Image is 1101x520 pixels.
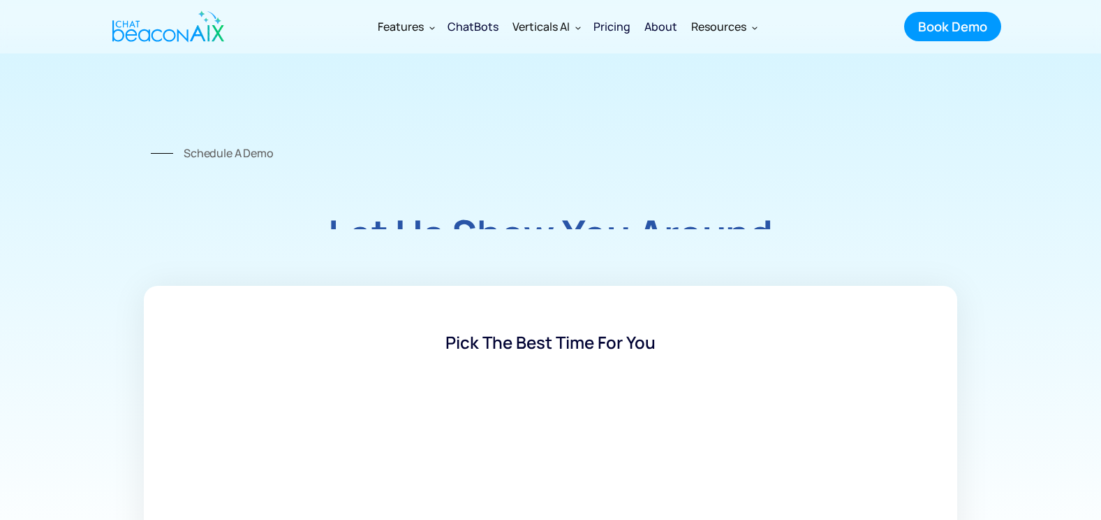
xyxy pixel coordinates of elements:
a: home [101,2,232,51]
div: Book Demo [918,17,987,36]
img: Dropdown [752,24,758,30]
h1: Let Us Show You Around [144,211,957,257]
div: Pricing [593,17,630,36]
div: Pick the best time for you [168,331,933,354]
div: Features [371,10,441,43]
a: ChatBots [441,8,505,45]
div: Resources [691,17,746,36]
div: Resources [684,10,763,43]
div: Features [378,17,424,36]
a: About [637,8,684,45]
a: Pricing [586,8,637,45]
div: Schedule a Demo [184,143,274,163]
div: Verticals AI [505,10,586,43]
img: Line [151,153,173,154]
img: Dropdown [429,24,435,30]
img: Dropdown [575,24,581,30]
div: ChatBots [448,17,498,36]
div: About [644,17,677,36]
div: Verticals AI [512,17,570,36]
a: Book Demo [904,12,1001,41]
